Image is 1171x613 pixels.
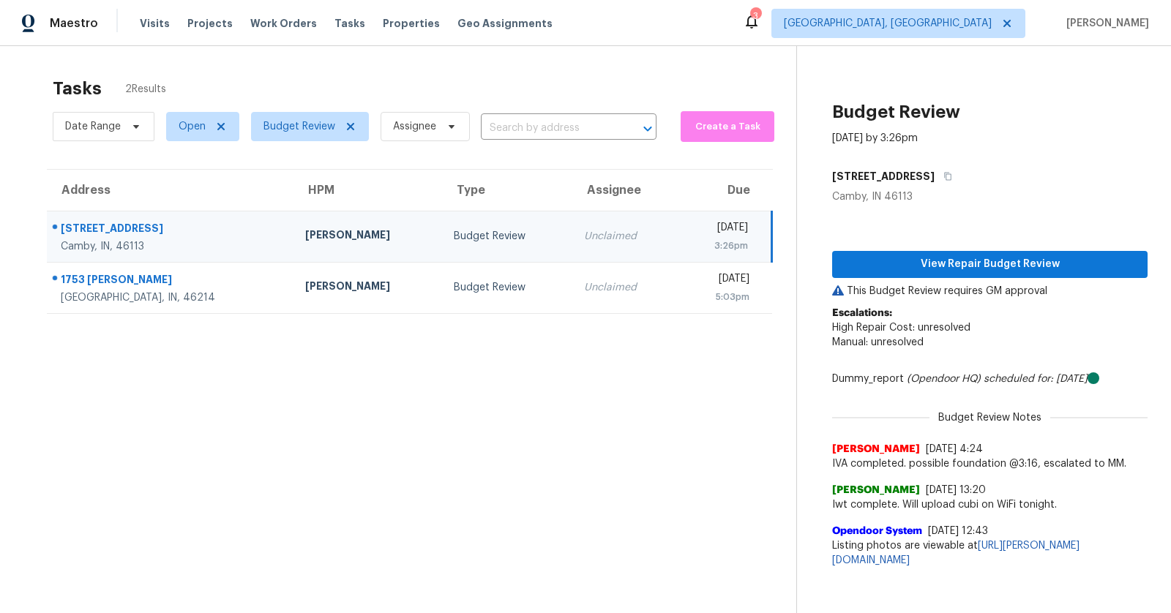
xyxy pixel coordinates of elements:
[984,374,1088,384] i: scheduled for: [DATE]
[454,229,561,244] div: Budget Review
[832,497,1148,512] span: Iwt complete. Will upload cubi on WiFi tonight.
[689,271,749,290] div: [DATE]
[832,483,920,497] span: [PERSON_NAME]
[907,374,981,384] i: (Opendoor HQ)
[832,105,960,119] h2: Budget Review
[688,119,767,135] span: Create a Task
[383,16,440,31] span: Properties
[689,290,749,304] div: 5:03pm
[179,119,206,134] span: Open
[677,170,772,211] th: Due
[61,272,282,290] div: 1753 [PERSON_NAME]
[832,541,1080,565] a: [URL][PERSON_NAME][DOMAIN_NAME]
[1060,16,1149,31] span: [PERSON_NAME]
[53,81,102,96] h2: Tasks
[926,444,983,454] span: [DATE] 4:24
[584,229,665,244] div: Unclaimed
[334,18,365,29] span: Tasks
[832,524,922,538] span: Opendoor System
[832,189,1148,204] div: Camby, IN 46113
[293,170,442,211] th: HPM
[61,290,282,305] div: [GEOGRAPHIC_DATA], IN, 46214
[442,170,572,211] th: Type
[681,111,774,142] button: Create a Task
[832,131,918,146] div: [DATE] by 3:26pm
[832,251,1148,278] button: View Repair Budget Review
[481,117,616,140] input: Search by address
[750,9,760,23] div: 3
[61,221,282,239] div: [STREET_ADDRESS]
[47,170,293,211] th: Address
[454,280,561,295] div: Budget Review
[832,284,1148,298] p: This Budget Review requires GM approval
[928,526,988,536] span: [DATE] 12:43
[844,255,1136,274] span: View Repair Budget Review
[393,119,436,134] span: Assignee
[305,279,430,297] div: [PERSON_NAME]
[125,82,166,97] span: 2 Results
[832,456,1148,471] span: IVA completed. possible foundation @3:16, escalated to MM.
[832,308,892,318] b: Escalations:
[832,169,935,184] h5: [STREET_ADDRESS]
[832,442,920,456] span: [PERSON_NAME]
[140,16,170,31] span: Visits
[250,16,317,31] span: Work Orders
[187,16,233,31] span: Projects
[572,170,677,211] th: Assignee
[305,227,430,246] div: [PERSON_NAME]
[935,163,954,189] button: Copy Address
[50,16,98,31] span: Maestro
[832,337,924,347] span: Manual: unresolved
[637,119,658,139] button: Open
[689,220,748,238] div: [DATE]
[926,485,986,495] span: [DATE] 13:20
[929,410,1050,425] span: Budget Review Notes
[65,119,121,134] span: Date Range
[832,323,970,333] span: High Repair Cost: unresolved
[689,238,748,253] div: 3:26pm
[832,372,1148,386] div: Dummy_report
[457,16,553,31] span: Geo Assignments
[784,16,992,31] span: [GEOGRAPHIC_DATA], [GEOGRAPHIC_DATA]
[61,239,282,254] div: Camby, IN, 46113
[832,538,1148,568] span: Listing photos are viewable at
[263,119,335,134] span: Budget Review
[584,280,665,295] div: Unclaimed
